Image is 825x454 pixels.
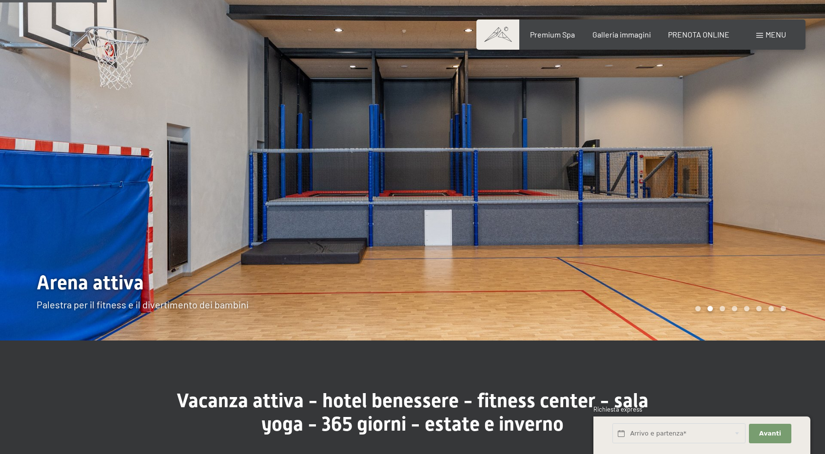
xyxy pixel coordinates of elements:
[592,30,651,39] a: Galleria immagini
[695,306,701,311] div: Carousel Page 1
[768,306,774,311] div: Carousel Page 7
[749,424,791,444] button: Avanti
[766,30,786,39] span: Menu
[692,306,786,311] div: Carousel Pagination
[781,306,786,311] div: Carousel Page 8
[759,429,781,438] span: Avanti
[530,30,575,39] a: Premium Spa
[732,306,737,311] div: Carousel Page 4
[756,306,762,311] div: Carousel Page 6
[707,306,713,311] div: Carousel Page 2 (Current Slide)
[593,405,642,413] span: Richiesta express
[177,389,648,435] span: Vacanza attiva - hotel benessere - fitness center - sala yoga - 365 giorni - estate e inverno
[744,306,749,311] div: Carousel Page 5
[720,306,725,311] div: Carousel Page 3
[668,30,729,39] a: PRENOTA ONLINE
